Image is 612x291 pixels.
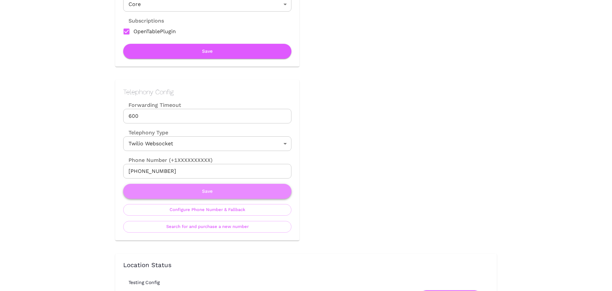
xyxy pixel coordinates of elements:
div: Twilio Websocket [123,136,291,151]
button: Configure Phone Number & Fallback [123,204,291,216]
h6: Testing Config [128,280,494,285]
button: Save [123,184,291,199]
button: Search for and purchase a new number [123,221,291,233]
h2: Telephony Config [123,88,291,96]
h3: Location Status [123,262,489,269]
label: Forwarding Timeout [123,101,291,109]
span: OpenTablePlugin [133,28,176,36]
label: Phone Number (+1XXXXXXXXXX) [123,156,291,164]
label: Subscriptions [123,17,164,25]
label: Telephony Type [123,129,168,136]
button: Save [123,44,291,59]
